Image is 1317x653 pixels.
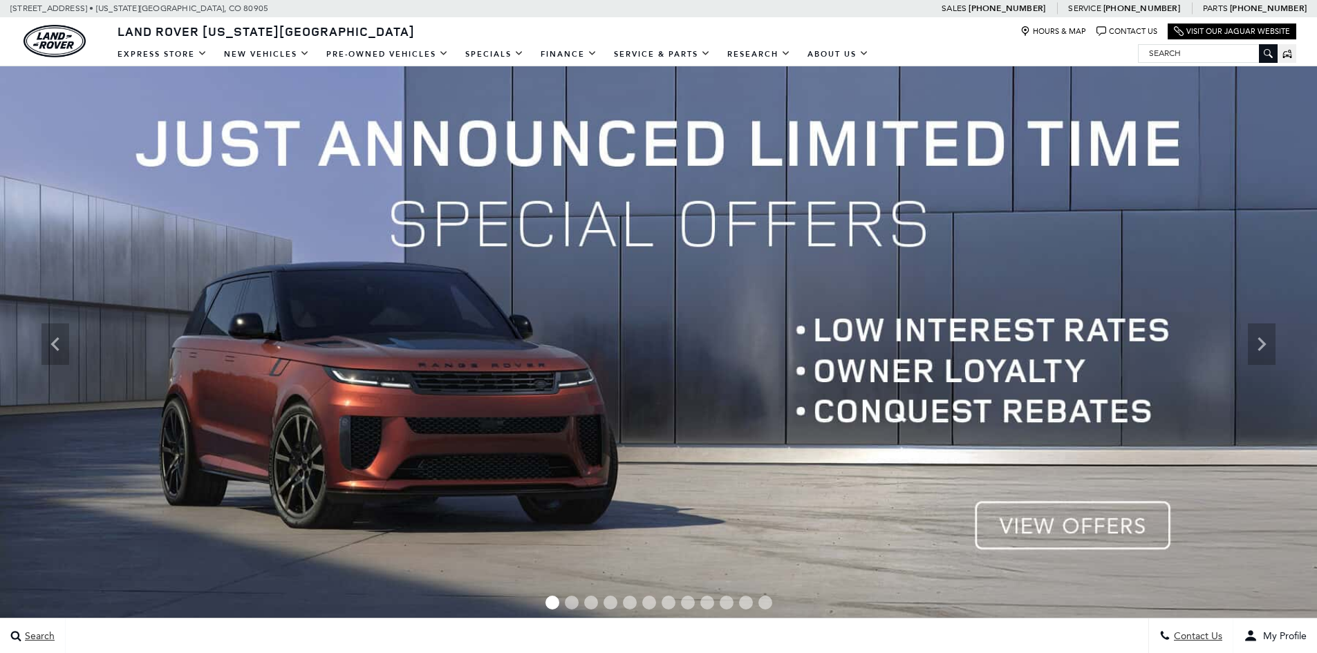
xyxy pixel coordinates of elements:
div: Previous [41,323,69,365]
span: Parts [1203,3,1228,13]
a: Pre-Owned Vehicles [318,42,457,66]
span: Go to slide 2 [565,596,579,609]
a: [STREET_ADDRESS] • [US_STATE][GEOGRAPHIC_DATA], CO 80905 [10,3,268,13]
span: Land Rover [US_STATE][GEOGRAPHIC_DATA] [118,23,415,39]
span: Go to slide 9 [700,596,714,609]
a: About Us [799,42,877,66]
span: Sales [942,3,966,13]
a: Land Rover [US_STATE][GEOGRAPHIC_DATA] [109,23,423,39]
a: Visit Our Jaguar Website [1174,26,1290,37]
a: Finance [532,42,606,66]
img: Land Rover [24,25,86,57]
span: Service [1068,3,1101,13]
span: Go to slide 8 [681,596,695,609]
a: New Vehicles [216,42,318,66]
span: Go to slide 4 [604,596,617,609]
a: Hours & Map [1020,26,1086,37]
a: [PHONE_NUMBER] [1230,3,1307,14]
input: Search [1139,45,1277,61]
span: Go to slide 3 [584,596,598,609]
a: Research [719,42,799,66]
div: Next [1248,323,1276,365]
a: [PHONE_NUMBER] [1103,3,1180,14]
span: Go to slide 11 [739,596,753,609]
a: [PHONE_NUMBER] [969,3,1045,14]
span: Go to slide 6 [642,596,656,609]
a: Service & Parts [606,42,719,66]
span: My Profile [1258,630,1307,642]
a: Contact Us [1096,26,1157,37]
span: Contact Us [1170,630,1222,642]
span: Go to slide 5 [623,596,637,609]
nav: Main Navigation [109,42,877,66]
a: EXPRESS STORE [109,42,216,66]
span: Go to slide 10 [720,596,734,609]
a: land-rover [24,25,86,57]
span: Go to slide 7 [662,596,675,609]
a: Specials [457,42,532,66]
span: Go to slide 1 [545,596,559,609]
span: Go to slide 12 [758,596,772,609]
span: Search [21,630,55,642]
button: Open user profile menu [1233,618,1317,653]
